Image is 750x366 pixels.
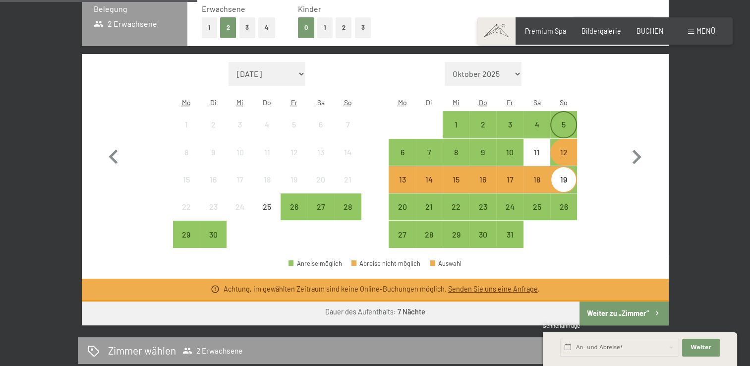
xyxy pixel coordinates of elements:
[581,27,621,35] a: Bildergalerie
[453,98,460,107] abbr: Mittwoch
[298,17,314,38] button: 0
[282,121,306,145] div: 5
[390,231,414,255] div: 27
[228,121,252,145] div: 3
[174,148,199,173] div: 8
[496,139,523,166] div: Anreise möglich
[227,139,253,166] div: Wed Sep 10 2025
[551,176,576,200] div: 19
[227,193,253,220] div: Wed Sep 24 2025
[254,166,281,193] div: Anreise nicht möglich
[550,193,577,220] div: Sun Oct 26 2025
[281,111,307,138] div: Anreise nicht möglich
[290,98,297,107] abbr: Freitag
[173,193,200,220] div: Anreise nicht möglich
[227,166,253,193] div: Wed Sep 17 2025
[551,203,576,228] div: 26
[307,111,334,138] div: Anreise nicht möglich
[335,176,360,200] div: 21
[334,193,361,220] div: Anreise möglich
[416,221,443,247] div: Anreise möglich
[281,193,307,220] div: Anreise möglich
[182,98,191,107] abbr: Montag
[351,260,421,267] div: Abreise nicht möglich
[496,111,523,138] div: Fri Oct 03 2025
[281,139,307,166] div: Fri Sep 12 2025
[173,166,200,193] div: Mon Sep 15 2025
[201,231,226,255] div: 30
[281,166,307,193] div: Fri Sep 19 2025
[307,139,334,166] div: Sat Sep 13 2025
[201,176,226,200] div: 16
[550,139,577,166] div: Anreise möglich
[469,139,496,166] div: Thu Oct 09 2025
[200,139,227,166] div: Tue Sep 09 2025
[227,139,253,166] div: Anreise nicht möglich
[254,111,281,138] div: Thu Sep 04 2025
[496,193,523,220] div: Fri Oct 24 2025
[182,346,242,356] span: 2 Erwachsene
[227,193,253,220] div: Anreise nicht möglich
[173,111,200,138] div: Mon Sep 01 2025
[236,98,243,107] abbr: Mittwoch
[416,166,443,193] div: Tue Oct 14 2025
[524,148,549,173] div: 11
[173,221,200,247] div: Mon Sep 29 2025
[682,339,720,357] button: Weiter
[470,231,495,255] div: 30
[523,139,550,166] div: Anreise nicht möglich
[389,166,415,193] div: Mon Oct 13 2025
[334,193,361,220] div: Sun Sep 28 2025
[335,203,360,228] div: 28
[228,148,252,173] div: 10
[551,148,576,173] div: 12
[99,62,128,248] button: Vorheriger Monat
[573,16,654,38] button: Zimmer hinzufügen
[94,18,158,29] span: 2 Erwachsene
[550,166,577,193] div: Sun Oct 19 2025
[444,148,468,173] div: 8
[389,139,415,166] div: Anreise möglich
[398,98,406,107] abbr: Montag
[479,98,487,107] abbr: Donnerstag
[550,139,577,166] div: Sun Oct 12 2025
[443,166,469,193] div: Wed Oct 15 2025
[389,193,415,220] div: Mon Oct 20 2025
[173,139,200,166] div: Anreise nicht möglich
[174,121,199,145] div: 1
[550,111,577,138] div: Anreise möglich
[691,344,711,352] span: Weiter
[173,139,200,166] div: Mon Sep 08 2025
[524,176,549,200] div: 18
[335,148,360,173] div: 14
[523,166,550,193] div: Sat Oct 18 2025
[416,193,443,220] div: Tue Oct 21 2025
[254,193,281,220] div: Thu Sep 25 2025
[579,302,668,325] button: Weiter zu „Zimmer“
[254,139,281,166] div: Anreise nicht möglich
[523,111,550,138] div: Anreise möglich
[200,111,227,138] div: Tue Sep 02 2025
[416,139,443,166] div: Tue Oct 07 2025
[389,193,415,220] div: Anreise möglich
[470,148,495,173] div: 9
[201,148,226,173] div: 9
[210,98,217,107] abbr: Dienstag
[174,176,199,200] div: 15
[416,221,443,247] div: Tue Oct 28 2025
[94,3,175,14] h3: Belegung
[200,139,227,166] div: Anreise nicht möglich
[469,166,496,193] div: Anreise möglich
[263,98,271,107] abbr: Donnerstag
[523,139,550,166] div: Sat Oct 11 2025
[307,111,334,138] div: Sat Sep 06 2025
[469,166,496,193] div: Thu Oct 16 2025
[443,139,469,166] div: Anreise möglich
[469,221,496,247] div: Thu Oct 30 2025
[335,121,360,145] div: 7
[390,148,414,173] div: 6
[307,193,334,220] div: Anreise möglich
[444,176,468,200] div: 15
[430,260,462,267] div: Auswahl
